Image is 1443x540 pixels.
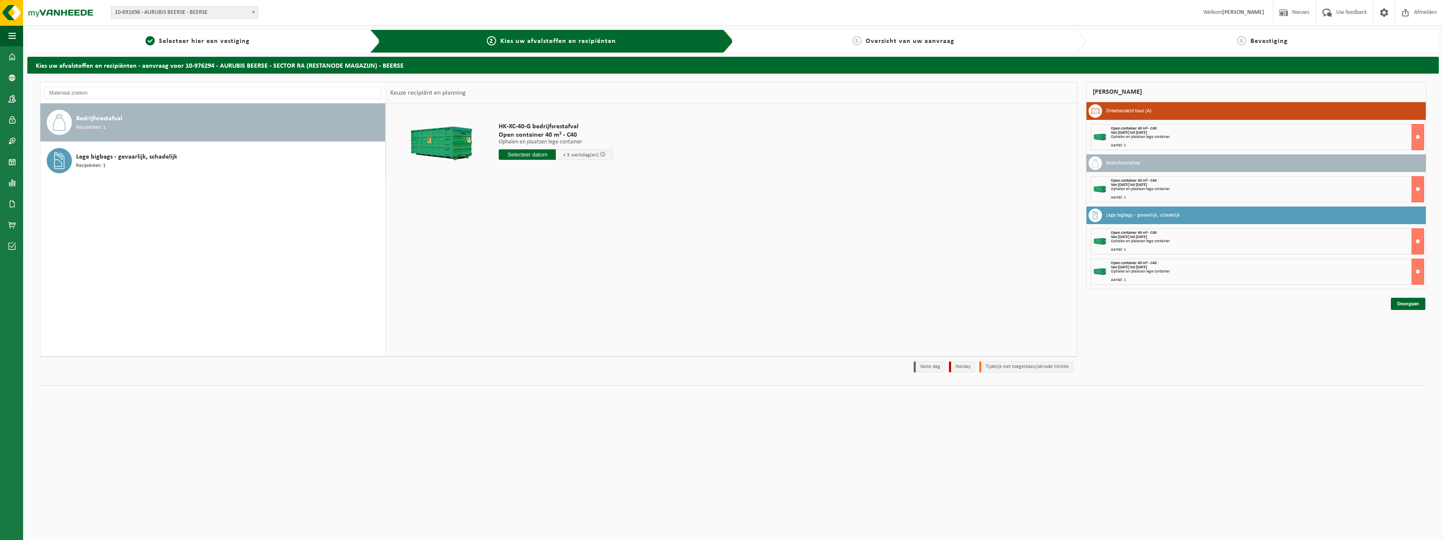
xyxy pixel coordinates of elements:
li: Holiday [949,361,975,373]
input: Selecteer datum [499,149,556,160]
span: HK-XC-40-G bedrijfsrestafval [499,122,613,131]
strong: Van [DATE] tot [DATE] [1111,130,1147,135]
li: Vaste dag [914,361,945,373]
span: Selecteer hier een vestiging [159,38,250,45]
span: Open container 40 m³ - C40 [499,131,613,139]
strong: Van [DATE] tot [DATE] [1111,235,1147,239]
strong: Van [DATE] tot [DATE] [1111,265,1147,270]
span: Overzicht van uw aanvraag [866,38,954,45]
div: [PERSON_NAME] [1086,82,1426,102]
span: Recipiënten: 1 [76,162,106,170]
li: Tijdelijk niet toegestaan/période limitée [979,361,1073,373]
strong: Van [DATE] tot [DATE] [1111,183,1147,187]
span: 4 [1237,36,1246,45]
div: Ophalen en plaatsen lege container [1111,135,1424,139]
span: 10-691696 - AURUBIS BEERSE - BEERSE [111,6,258,19]
p: Ophalen en plaatsen lege container [499,139,613,145]
div: Ophalen en plaatsen lege container [1111,270,1424,274]
div: Aantal: 1 [1111,278,1424,282]
h3: Lege bigbags - gevaarlijk, schadelijk [1106,209,1180,222]
a: Doorgaan [1391,298,1425,310]
h3: Bedrijfsrestafval [1106,156,1140,170]
span: Open container 40 m³ - C40 [1111,261,1157,265]
div: Ophalen en plaatsen lege container [1111,187,1424,191]
button: Lege bigbags - gevaarlijk, schadelijk Recipiënten: 1 [40,142,386,180]
span: 3 [852,36,862,45]
span: Bevestiging [1250,38,1288,45]
span: Bedrijfsrestafval [76,114,122,124]
span: 2 [487,36,496,45]
h2: Kies uw afvalstoffen en recipiënten - aanvraag voor 10-976294 - AURUBIS BEERSE - SECTOR RA (RESTA... [27,57,1439,73]
div: Aantal: 2 [1111,143,1424,148]
div: Aantal: 1 [1111,248,1424,252]
span: Recipiënten: 1 [76,124,106,132]
strong: [PERSON_NAME] [1222,9,1264,16]
input: Materiaal zoeken [45,87,381,99]
span: 10-691696 - AURUBIS BEERSE - BEERSE [111,7,258,19]
span: 1 [145,36,155,45]
span: Open container 40 m³ - C40 [1111,126,1157,131]
span: Lege bigbags - gevaarlijk, schadelijk [76,152,177,162]
span: Open container 40 m³ - C40 [1111,230,1157,235]
div: Ophalen en plaatsen lege container [1111,239,1424,244]
a: 1Selecteer hier een vestiging [32,36,363,46]
div: Aantal: 1 [1111,196,1424,200]
h3: Onbehandeld hout (A) [1106,104,1152,118]
span: Open container 40 m³ - C40 [1111,178,1157,183]
span: + 3 werkdag(en) [563,152,599,158]
button: Bedrijfsrestafval Recipiënten: 1 [40,103,386,142]
span: Kies uw afvalstoffen en recipiënten [500,38,616,45]
div: Keuze recipiënt en planning [386,82,470,103]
